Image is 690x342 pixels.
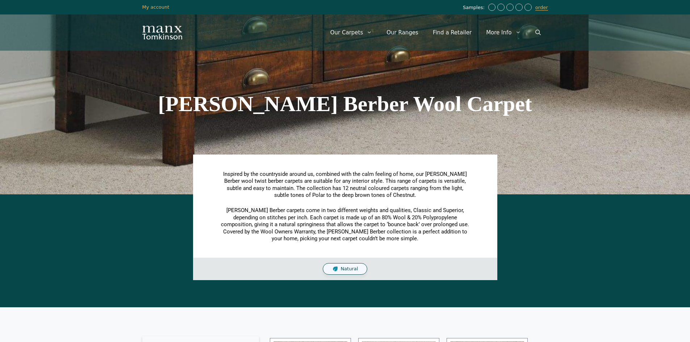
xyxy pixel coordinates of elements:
a: Find a Retailer [426,22,479,43]
a: More Info [479,22,528,43]
span: Samples: [463,5,486,11]
h1: [PERSON_NAME] Berber Wool Carpet [142,93,548,115]
img: Manx Tomkinson [142,26,182,39]
a: My account [142,4,170,10]
a: Open Search Bar [528,22,548,43]
p: [PERSON_NAME] Berber carpets come in two different weights and qualities, Classic and Superior, d... [220,207,470,242]
nav: Primary [323,22,548,43]
span: Natural [340,266,358,272]
a: Our Carpets [323,22,380,43]
span: Inspired by the countryside around us, combined with the calm feeling of home, our [PERSON_NAME] ... [223,171,467,199]
a: Our Ranges [379,22,426,43]
a: order [535,5,548,10]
